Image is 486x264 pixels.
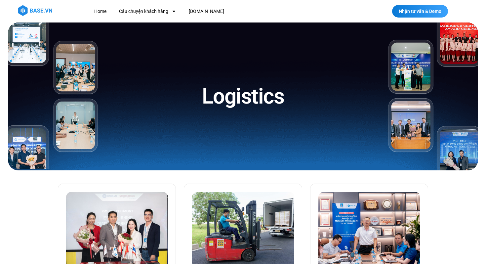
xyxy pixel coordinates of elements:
[399,9,441,14] span: Nhận tư vấn & Demo
[202,83,284,110] h1: Logistics
[89,5,345,18] nav: Menu
[184,5,229,18] a: [DOMAIN_NAME]
[114,5,181,18] a: Câu chuyện khách hàng
[89,5,111,18] a: Home
[392,5,448,18] a: Nhận tư vấn & Demo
